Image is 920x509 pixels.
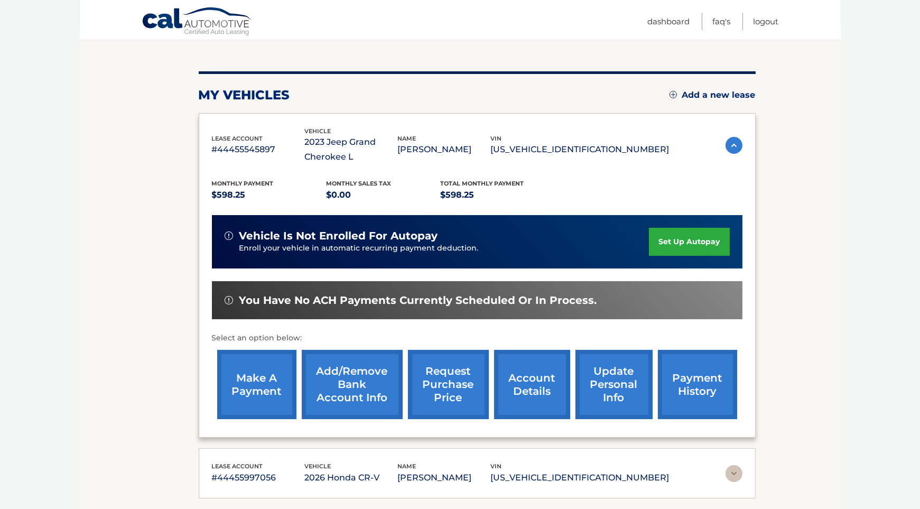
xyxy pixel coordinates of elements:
span: name [398,135,416,142]
p: $598.25 [212,188,327,202]
span: name [398,462,416,470]
a: Cal Automotive [142,7,253,38]
img: accordion-rest.svg [726,465,742,482]
p: Select an option below: [212,332,742,345]
p: [PERSON_NAME] [398,470,491,485]
img: alert-white.svg [225,296,233,304]
a: Add/Remove bank account info [302,350,403,419]
a: account details [494,350,570,419]
img: alert-white.svg [225,232,233,240]
a: FAQ's [713,13,731,30]
p: 2023 Jeep Grand Cherokee L [305,135,398,164]
p: [US_VEHICLE_IDENTIFICATION_NUMBER] [491,470,670,485]
span: You have no ACH payments currently scheduled or in process. [239,294,597,307]
p: $598.25 [441,188,555,202]
span: vehicle is not enrolled for autopay [239,229,438,243]
p: $0.00 [326,188,441,202]
p: 2026 Honda CR-V [305,470,398,485]
a: make a payment [217,350,296,419]
p: [US_VEHICLE_IDENTIFICATION_NUMBER] [491,142,670,157]
span: Monthly sales Tax [326,180,391,187]
span: Total Monthly Payment [441,180,524,187]
span: Monthly Payment [212,180,274,187]
span: vehicle [305,127,331,135]
a: request purchase price [408,350,489,419]
a: Logout [754,13,779,30]
a: Dashboard [648,13,690,30]
span: lease account [212,135,263,142]
a: payment history [658,350,737,419]
h2: my vehicles [199,87,290,103]
a: Add a new lease [670,90,756,100]
span: vin [491,462,502,470]
p: #44455545897 [212,142,305,157]
a: update personal info [575,350,653,419]
img: accordion-active.svg [726,137,742,154]
a: set up autopay [649,228,729,256]
p: [PERSON_NAME] [398,142,491,157]
span: vehicle [305,462,331,470]
img: add.svg [670,91,677,98]
span: vin [491,135,502,142]
p: Enroll your vehicle in automatic recurring payment deduction. [239,243,649,254]
p: #44455997056 [212,470,305,485]
span: lease account [212,462,263,470]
